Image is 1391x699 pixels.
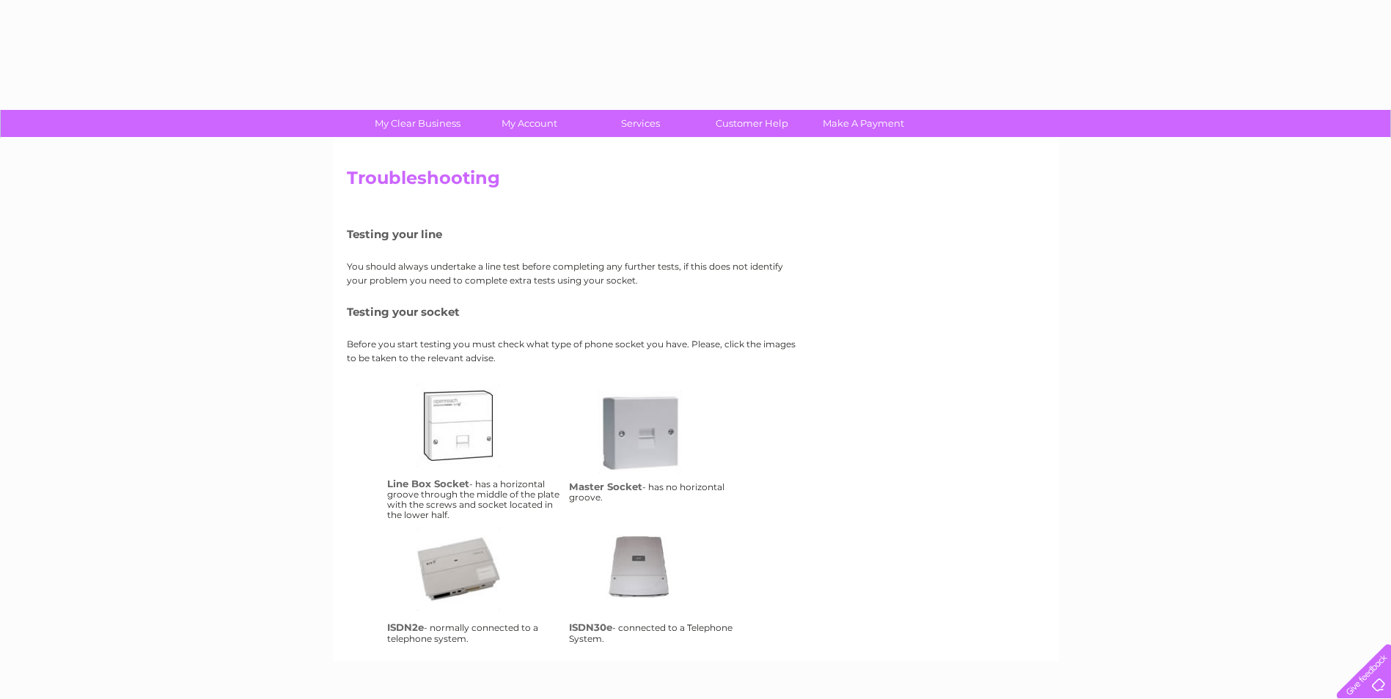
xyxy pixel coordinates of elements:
p: Before you start testing you must check what type of phone socket you have. Please, click the ima... [347,337,801,365]
a: ms [598,390,715,507]
td: - connected to a Telephone System. [565,523,747,647]
h2: Troubleshooting [347,168,1045,196]
h4: ISDN30e [569,621,612,633]
a: lbs [416,383,533,500]
h4: Line Box Socket [387,478,469,489]
td: - has a horizontal groove through the middle of the plate with the screws and socket located in t... [383,380,565,524]
a: Customer Help [691,110,812,137]
h5: Testing your socket [347,306,801,318]
a: Services [580,110,701,137]
a: My Clear Business [357,110,478,137]
h4: Master Socket [569,481,642,492]
a: isdn30e [598,527,715,644]
a: My Account [469,110,590,137]
a: isdn2e [416,527,533,644]
h5: Testing your line [347,228,801,240]
p: You should always undertake a line test before completing any further tests, if this does not ide... [347,259,801,287]
h4: ISDN2e [387,621,424,633]
td: - normally connected to a telephone system. [383,523,565,647]
td: - has no horizontal groove. [565,380,747,524]
a: Make A Payment [803,110,924,137]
